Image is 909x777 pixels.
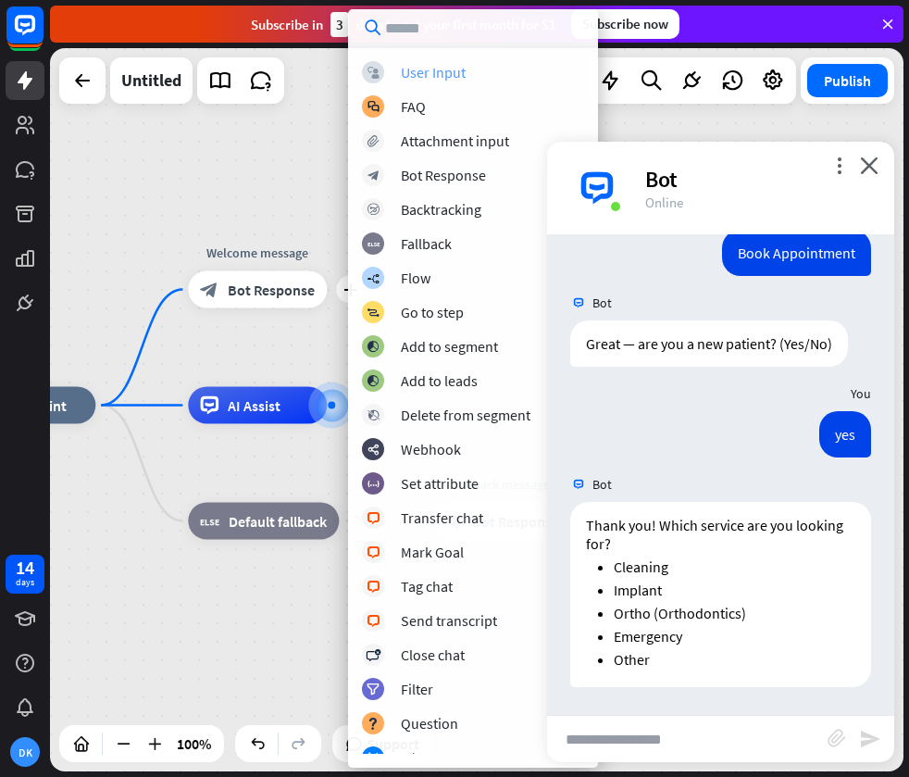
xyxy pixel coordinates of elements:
i: filter [367,683,380,696]
div: FAQ [401,97,426,116]
i: webhooks [367,444,380,456]
div: Subscribe in days to get your first month for $1 [251,12,556,37]
div: Bot [645,165,872,194]
i: block_backtracking [367,204,380,216]
i: block_close_chat [366,649,380,661]
i: builder_tree [367,272,380,284]
div: Welcome message [174,244,341,262]
i: more_vert [830,157,848,174]
div: 3 [330,12,349,37]
i: send [859,728,881,750]
i: block_goto [367,307,380,319]
i: block_user_input [367,67,380,79]
i: block_livechat [367,615,380,627]
span: Default fallback [229,512,327,531]
i: block_add_to_segment [367,341,380,353]
div: Fallback [401,234,452,253]
div: 14 [16,559,34,576]
i: block_question [367,718,379,730]
div: Add to leads [401,371,478,390]
div: Delete from segment [401,406,530,424]
li: Implant [614,581,855,599]
i: block_bot_response [367,169,380,182]
i: block_fallback [200,512,219,531]
div: DK [10,737,40,767]
i: block_fallback [367,238,380,250]
i: block_faq [367,101,380,113]
div: Untitled [121,57,181,104]
div: Flow [401,269,430,287]
i: block_livechat [367,546,380,558]
i: close [860,157,878,174]
div: Bot Response [401,166,486,184]
span: You [851,385,871,402]
div: Close chat [401,645,465,664]
div: A/B Test [401,748,452,767]
i: block_attachment [367,135,380,147]
button: Publish [807,64,888,97]
div: Online [645,194,872,211]
div: Add to segment [401,337,498,356]
i: block_bot_response [200,281,218,299]
i: plus [343,283,357,296]
span: AI Assist [228,396,280,415]
i: block_ab_testing [367,752,380,764]
div: Subscribe now [571,9,679,39]
button: Open LiveChat chat widget [15,7,70,63]
div: Question [401,714,458,733]
div: Go to step [401,303,464,321]
p: Great — are you a new patient? (Yes/No) [586,334,832,353]
a: 14 days [6,555,44,594]
div: Backtracking [401,200,481,219]
i: block_livechat [367,512,380,524]
div: Attachment input [401,132,509,150]
li: Ortho (Orthodontics) [614,604,855,622]
div: Webhook [401,440,461,458]
p: Thank you! Which service are you looking for? [586,516,855,553]
li: Emergency [614,627,855,645]
div: User Input [401,63,466,81]
div: Book Appointment [722,230,871,276]
span: Bot [592,476,612,493]
i: block_livechat [367,581,380,593]
div: yes [819,411,871,457]
div: 100% [171,729,217,758]
li: Cleaning [614,558,855,576]
i: block_attachment [828,729,846,747]
div: Send transcript [401,611,497,630]
li: Other [614,650,855,669]
div: Mark Goal [401,543,464,561]
i: block_add_to_segment [367,375,380,387]
div: Transfer chat [401,508,483,527]
div: Tag chat [401,577,453,595]
i: block_set_attribute [367,478,380,490]
i: block_delete_from_segment [367,409,380,421]
span: Bot [592,295,612,311]
div: Set attribute [401,474,479,493]
span: Bot Response [228,281,315,299]
div: days [16,576,34,589]
div: Filter [401,680,433,698]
